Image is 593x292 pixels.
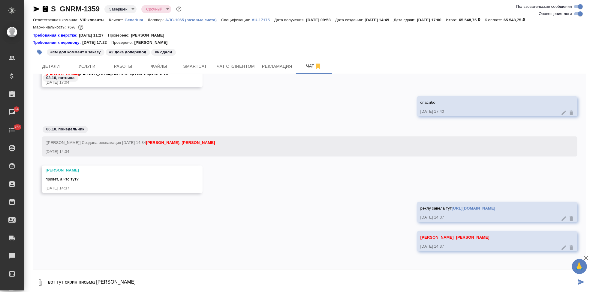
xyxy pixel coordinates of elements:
div: Завершен [141,5,171,13]
span: Оповещения-логи [539,11,572,17]
span: [PERSON_NAME], [PERSON_NAME] [146,140,215,145]
button: Скопировать ссылку для ЯМессенджера [33,5,40,13]
a: Требования к верстке: [33,32,79,38]
p: Итого: [446,18,459,22]
span: реклу завела тут [420,206,495,210]
div: [DATE] 14:37 [420,243,556,249]
span: Пользовательские сообщения [516,4,572,10]
p: Маржинальность: [33,25,67,29]
p: [DATE] 11:27 [79,32,108,38]
span: Рекламация [262,63,292,70]
p: [DATE] 17:22 [82,40,111,46]
div: [DATE] 14:37 [46,185,182,191]
span: Детали [37,63,65,70]
p: 76% [67,25,77,29]
span: 34 [11,106,22,112]
p: [PERSON_NAME] [131,32,169,38]
a: Generium [125,17,148,22]
button: 12917.54 RUB; [77,23,85,31]
p: 65 548,75 ₽ [504,18,529,22]
p: [PERSON_NAME] [134,40,172,46]
a: AU-17175 [252,17,274,22]
button: 🙏 [572,259,587,274]
p: Спецификация: [221,18,251,22]
p: Generium [125,18,148,22]
span: [PERSON_NAME] [456,235,489,240]
a: 34 [2,105,23,120]
p: [DATE] 17:00 [417,18,446,22]
p: #см доп коммент к заказу [50,49,101,55]
span: Smartcat [181,63,209,70]
p: 03.10, пятница [46,75,75,81]
span: 756 [11,124,24,130]
span: Файлы [145,63,173,70]
p: Проверено: [108,32,131,38]
span: Работы [109,63,137,70]
p: AU-17175 [252,18,274,22]
span: спасибо [420,100,435,105]
a: 756 [2,123,23,138]
button: Добавить тэг [33,46,46,59]
div: [DATE] 14:37 [420,214,556,220]
p: 06.10, понедельник [46,126,84,132]
span: см доп коммент к заказу [46,49,105,54]
p: Дата получения: [274,18,306,22]
p: #2 дока доперевод [109,49,146,55]
p: 65 548,75 ₽ [459,18,485,22]
p: Проверено: [111,40,134,46]
p: АЛС-1065 (разовые счета) [165,18,221,22]
button: Доп статусы указывают на важность/срочность заказа [175,5,183,13]
a: [URL][DOMAIN_NAME] [452,206,495,210]
p: VIP клиенты [80,18,109,22]
div: [DATE] 14:34 [46,149,556,155]
button: Завершен [107,7,129,12]
div: Нажми, чтобы открыть папку с инструкцией [33,32,79,38]
p: [DATE] 09:58 [306,18,335,22]
div: Завершен [104,5,137,13]
p: К оплате: [485,18,504,22]
span: 2 дока доперевод [105,49,151,54]
p: Дата создания: [335,18,365,22]
a: S_GNRM-1359 [51,5,100,13]
span: [[PERSON_NAME]] Создана рекламация [DATE] 14:34 [46,140,215,145]
span: 🙏 [574,260,585,273]
div: [PERSON_NAME] [46,167,182,173]
span: Услуги [73,63,101,70]
span: привет, а что тут? [46,177,79,181]
span: Чат [300,62,328,70]
button: Срочный [144,7,164,12]
div: Нажми, чтобы открыть папку с инструкцией [33,40,82,46]
p: [DATE] 14:49 [365,18,394,22]
span: [PERSON_NAME] [420,235,454,240]
svg: Отписаться [315,63,322,70]
span: Чат с клиентом [217,63,255,70]
div: [DATE] 17:40 [420,109,556,115]
p: Дата сдачи: [394,18,417,22]
span: 6 сдали [151,49,176,54]
a: АЛС-1065 (разовые счета) [165,17,221,22]
p: Договор: [148,18,165,22]
p: Клиент: [109,18,125,22]
p: #6 сдали [155,49,172,55]
p: Ответственная команда: [33,18,80,22]
button: Скопировать ссылку [42,5,49,13]
a: Требования к переводу: [33,40,82,46]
